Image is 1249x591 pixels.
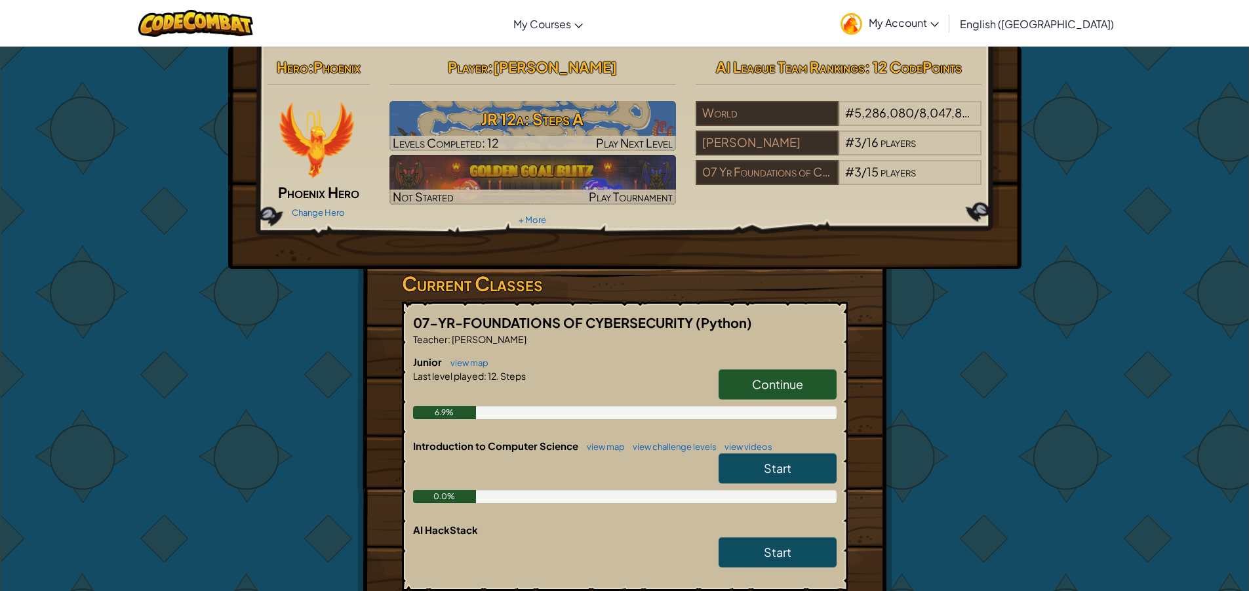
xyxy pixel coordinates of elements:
span: 5,286,080 [854,105,914,120]
a: Change Hero [292,207,345,218]
span: Last level played [413,370,484,382]
div: World [696,101,839,126]
span: Phoenix Hero [278,183,359,201]
span: Hero [277,58,308,76]
a: view map [444,357,488,368]
div: 07 Yr Foundations of Cybersecurity [696,160,839,185]
span: # [845,134,854,150]
span: 8,047,808 [919,105,978,120]
span: / [862,134,867,150]
a: English ([GEOGRAPHIC_DATA]) [953,6,1120,41]
span: Start [764,544,791,560]
h3: Current Classes [402,269,848,298]
span: : 12 CodePoints [865,58,962,76]
span: : [484,370,486,382]
a: Start [719,537,837,567]
div: 6.9% [413,406,477,419]
span: : [308,58,313,76]
span: English ([GEOGRAPHIC_DATA]) [960,17,1114,31]
span: players [881,134,916,150]
img: CodeCombat logo [138,10,253,37]
span: Junior [413,356,444,368]
span: / [862,164,867,179]
span: Teacher [413,333,448,345]
span: 15 [867,164,879,179]
span: 3 [854,164,862,179]
a: Not StartedPlay Tournament [389,155,676,205]
span: Introduction to Computer Science [413,439,580,452]
a: World#5,286,080/8,047,808players [696,113,982,129]
span: : [448,333,450,345]
a: My Courses [507,6,589,41]
a: [PERSON_NAME]#3/16players [696,143,982,158]
span: Levels Completed: 12 [393,135,499,150]
span: players [881,164,916,179]
span: # [845,105,854,120]
span: : [488,58,493,76]
a: + More [519,214,546,225]
div: [PERSON_NAME] [696,131,839,155]
span: (Python) [696,314,752,331]
img: Codecombat-Pets-Phoenix-01.png [277,101,355,180]
span: [PERSON_NAME] [493,58,617,76]
img: avatar [841,13,862,35]
span: AI HackStack [413,523,478,536]
span: [PERSON_NAME] [450,333,526,345]
a: view map [580,441,625,452]
a: view videos [718,441,772,452]
div: 0.0% [413,490,477,503]
img: JR 12a: Steps A [389,101,676,151]
span: 16 [867,134,879,150]
span: My Account [869,16,939,30]
span: Play Next Level [596,135,673,150]
span: 3 [854,134,862,150]
span: Not Started [393,189,454,204]
span: / [914,105,919,120]
span: players [980,105,1015,120]
a: My Account [834,3,945,44]
a: 07 Yr Foundations of Cybersecurity#3/15players [696,173,982,188]
span: Phoenix [313,58,361,76]
h3: JR 12a: Steps A [389,104,676,134]
span: # [845,164,854,179]
span: AI League Team Rankings [716,58,865,76]
img: Golden Goal [389,155,676,205]
a: Play Next Level [389,101,676,151]
span: Start [764,460,791,476]
span: 07-YR-FOUNDATIONS OF CYBERSECURITY [413,314,696,331]
span: Play Tournament [589,189,673,204]
span: My Courses [513,17,571,31]
a: view challenge levels [626,441,717,452]
span: 12. [486,370,499,382]
span: Steps [499,370,526,382]
span: Continue [752,377,803,392]
span: Player [448,58,488,76]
